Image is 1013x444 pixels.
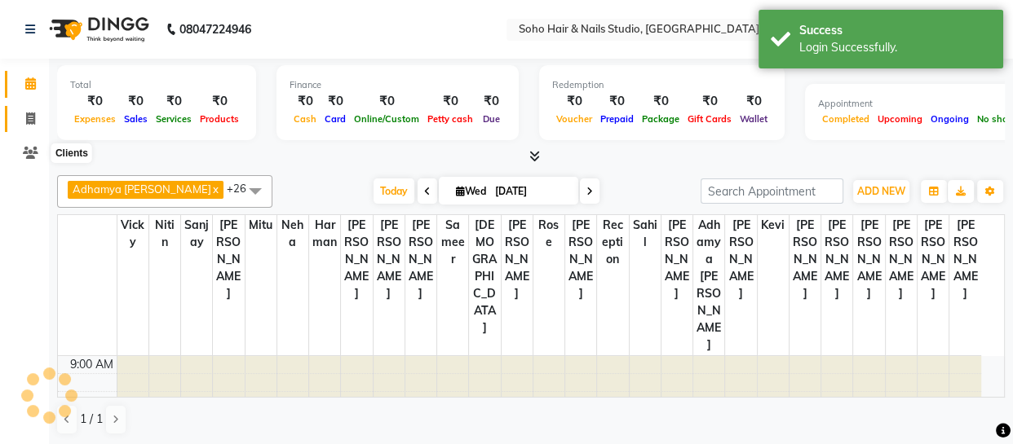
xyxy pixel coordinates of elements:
[638,92,683,111] div: ₹0
[821,215,852,304] span: [PERSON_NAME]
[853,215,884,304] span: [PERSON_NAME]
[70,92,120,111] div: ₹0
[290,78,506,92] div: Finance
[818,113,874,125] span: Completed
[290,113,321,125] span: Cash
[552,113,596,125] span: Voucher
[596,113,638,125] span: Prepaid
[42,7,153,52] img: logo
[630,215,661,253] span: Sahil
[341,215,372,304] span: [PERSON_NAME]
[533,215,564,253] span: Rose
[423,113,477,125] span: Petty cash
[736,113,772,125] span: Wallet
[321,92,350,111] div: ₹0
[374,215,405,304] span: [PERSON_NAME]
[246,215,276,235] span: Mitu
[152,92,196,111] div: ₹0
[857,185,905,197] span: ADD NEW
[597,215,628,270] span: Reception
[152,113,196,125] span: Services
[117,215,148,253] span: Vicky
[479,113,504,125] span: Due
[374,178,414,204] span: Today
[309,215,340,253] span: Harman
[490,179,572,204] input: 2025-09-03
[927,113,973,125] span: Ongoing
[196,92,243,111] div: ₹0
[120,92,152,111] div: ₹0
[350,92,423,111] div: ₹0
[886,215,917,304] span: [PERSON_NAME]
[638,113,683,125] span: Package
[149,215,180,253] span: Nitin
[565,215,596,304] span: [PERSON_NAME]
[758,215,789,235] span: Kevi
[799,22,991,39] div: Success
[350,113,423,125] span: Online/Custom
[227,182,259,195] span: +26
[918,215,949,304] span: [PERSON_NAME]
[949,215,981,304] span: [PERSON_NAME]
[73,182,211,196] span: Adhamya [PERSON_NAME]
[552,78,772,92] div: Redemption
[277,215,308,253] span: Neha
[181,215,212,253] span: Sanjay
[405,215,436,304] span: [PERSON_NAME]
[552,92,596,111] div: ₹0
[661,215,692,304] span: [PERSON_NAME]
[321,113,350,125] span: Card
[196,113,243,125] span: Products
[437,215,468,270] span: sameer
[80,411,103,428] span: 1 / 1
[290,92,321,111] div: ₹0
[477,92,506,111] div: ₹0
[70,113,120,125] span: Expenses
[799,39,991,56] div: Login Successfully.
[874,113,927,125] span: Upcoming
[179,7,251,52] b: 08047224946
[70,78,243,92] div: Total
[725,215,756,304] span: [PERSON_NAME]
[213,215,244,304] span: [PERSON_NAME]
[736,92,772,111] div: ₹0
[853,180,909,203] button: ADD NEW
[423,92,477,111] div: ₹0
[452,185,490,197] span: Wed
[502,215,533,304] span: [PERSON_NAME]
[790,215,821,304] span: [PERSON_NAME]
[701,178,843,204] input: Search Appointment
[67,356,117,373] div: 9:00 AM
[683,92,736,111] div: ₹0
[693,215,724,355] span: Adhamya [PERSON_NAME]
[211,182,219,196] a: x
[51,143,92,163] div: Clients
[469,215,500,338] span: [DEMOGRAPHIC_DATA]
[683,113,736,125] span: Gift Cards
[120,113,152,125] span: Sales
[596,92,638,111] div: ₹0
